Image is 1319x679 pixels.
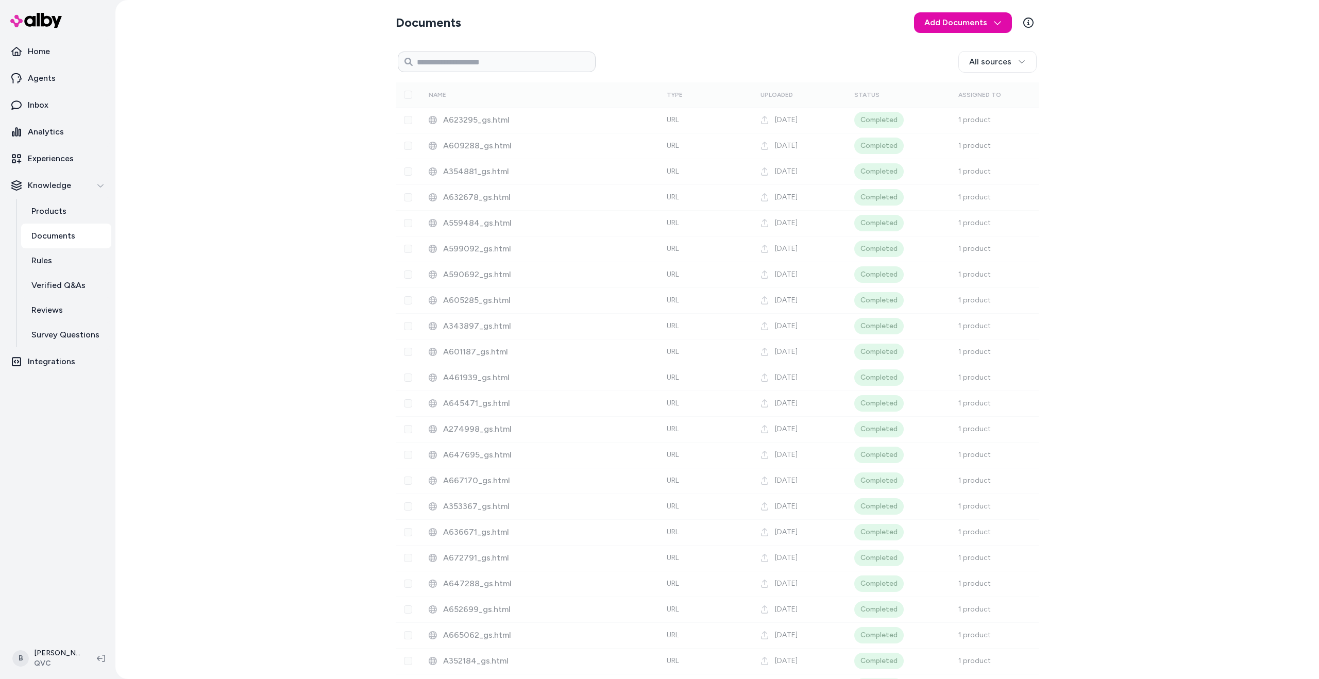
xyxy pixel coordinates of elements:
[667,450,679,459] span: URL
[429,655,650,667] div: A352184_gs.html
[28,72,56,84] p: Agents
[429,114,650,126] div: A623295_gs.html
[12,650,29,667] span: B
[429,294,650,307] div: A605285_gs.html
[21,298,111,322] a: Reviews
[31,205,66,217] p: Products
[429,526,650,538] div: A636671_gs.html
[396,14,461,31] h2: Documents
[775,115,798,125] span: [DATE]
[429,217,650,229] div: A559484_gs.html
[21,199,111,224] a: Products
[667,218,679,227] span: URL
[667,321,679,330] span: URL
[429,603,650,616] div: A652699_gs.html
[443,243,650,255] span: A599092_gs.html
[429,268,650,281] div: A590692_gs.html
[775,476,798,486] span: [DATE]
[854,318,904,334] div: Completed
[31,279,86,292] p: Verified Q&As
[667,631,679,639] span: URL
[404,528,412,536] button: Select row
[958,553,991,562] span: 1 product
[958,656,991,665] span: 1 product
[854,189,904,206] div: Completed
[429,191,650,203] div: A632678_gs.html
[429,320,650,332] div: A343897_gs.html
[429,91,506,99] div: Name
[667,425,679,433] span: URL
[4,39,111,64] a: Home
[667,91,683,98] span: Type
[854,524,904,540] div: Completed
[429,578,650,590] div: A647288_gs.html
[958,347,991,356] span: 1 product
[775,450,798,460] span: [DATE]
[854,241,904,257] div: Completed
[775,501,798,512] span: [DATE]
[667,373,679,382] span: URL
[958,605,991,614] span: 1 product
[404,270,412,279] button: Select row
[958,528,991,536] span: 1 product
[854,601,904,618] div: Completed
[854,421,904,437] div: Completed
[854,112,904,128] div: Completed
[958,502,991,511] span: 1 product
[429,629,650,641] div: A665062_gs.html
[775,347,798,357] span: [DATE]
[775,424,798,434] span: [DATE]
[429,449,650,461] div: A647695_gs.html
[4,349,111,374] a: Integrations
[404,605,412,614] button: Select row
[404,245,412,253] button: Select row
[958,373,991,382] span: 1 product
[667,528,679,536] span: URL
[443,578,650,590] span: A647288_gs.html
[443,552,650,564] span: A672791_gs.html
[443,294,650,307] span: A605285_gs.html
[404,502,412,511] button: Select row
[404,296,412,304] button: Select row
[443,165,650,178] span: A354881_gs.html
[667,605,679,614] span: URL
[443,191,650,203] span: A632678_gs.html
[429,243,650,255] div: A599092_gs.html
[443,629,650,641] span: A665062_gs.html
[443,140,650,152] span: A609288_gs.html
[854,653,904,669] div: Completed
[404,374,412,382] button: Select row
[404,142,412,150] button: Select row
[667,347,679,356] span: URL
[28,126,64,138] p: Analytics
[667,244,679,253] span: URL
[854,266,904,283] div: Completed
[667,167,679,176] span: URL
[958,270,991,279] span: 1 product
[443,397,650,410] span: A645471_gs.html
[429,500,650,513] div: A353367_gs.html
[443,449,650,461] span: A647695_gs.html
[958,115,991,124] span: 1 product
[34,658,80,669] span: QVC
[854,369,904,386] div: Completed
[775,398,798,409] span: [DATE]
[775,579,798,589] span: [DATE]
[404,167,412,176] button: Select row
[404,477,412,485] button: Select row
[775,553,798,563] span: [DATE]
[404,451,412,459] button: Select row
[667,656,679,665] span: URL
[4,120,111,144] a: Analytics
[28,99,48,111] p: Inbox
[34,648,80,658] p: [PERSON_NAME]
[854,91,880,98] span: Status
[443,526,650,538] span: A636671_gs.html
[443,268,650,281] span: A590692_gs.html
[958,91,1001,98] span: Assigned To
[667,193,679,201] span: URL
[667,476,679,485] span: URL
[443,320,650,332] span: A343897_gs.html
[775,604,798,615] span: [DATE]
[854,472,904,489] div: Completed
